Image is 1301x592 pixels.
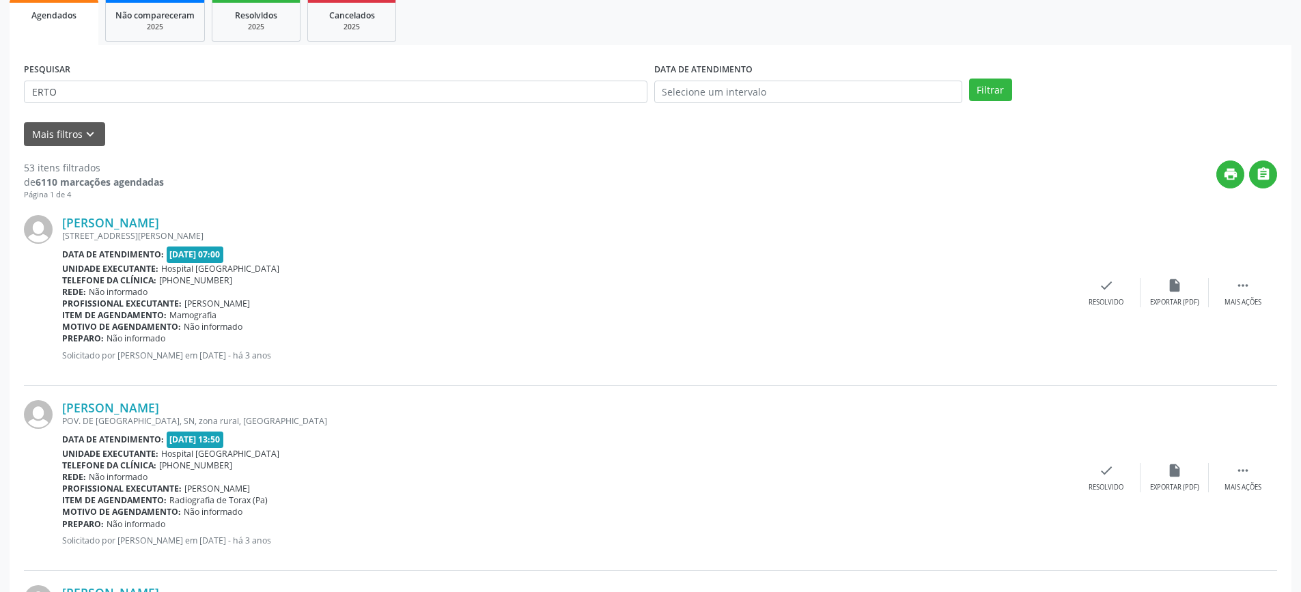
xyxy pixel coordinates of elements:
span: [PERSON_NAME] [184,483,250,494]
div: [STREET_ADDRESS][PERSON_NAME] [62,230,1072,242]
div: 2025 [115,22,195,32]
i: insert_drive_file [1167,463,1182,478]
b: Motivo de agendamento: [62,506,181,518]
button: Filtrar [969,79,1012,102]
b: Motivo de agendamento: [62,321,181,333]
input: Nome, CNS [24,81,647,104]
span: Radiografia de Torax (Pa) [169,494,268,506]
div: de [24,175,164,189]
div: Exportar (PDF) [1150,298,1199,307]
span: Não informado [89,471,148,483]
button:  [1249,160,1277,188]
i: keyboard_arrow_down [83,127,98,142]
span: Não compareceram [115,10,195,21]
span: Não informado [184,506,242,518]
p: Solicitado por [PERSON_NAME] em [DATE] - há 3 anos [62,535,1072,546]
b: Unidade executante: [62,263,158,274]
i: check [1099,463,1114,478]
b: Item de agendamento: [62,494,167,506]
a: [PERSON_NAME] [62,400,159,415]
span: [DATE] 07:00 [167,246,224,262]
span: Agendados [31,10,76,21]
b: Preparo: [62,518,104,530]
span: Resolvidos [235,10,277,21]
i:  [1235,463,1250,478]
b: Profissional executante: [62,483,182,494]
b: Data de atendimento: [62,434,164,445]
div: POV. DE [GEOGRAPHIC_DATA], SN, zona rural, [GEOGRAPHIC_DATA] [62,415,1072,427]
button: print [1216,160,1244,188]
label: DATA DE ATENDIMENTO [654,59,753,81]
span: Não informado [89,286,148,298]
div: 2025 [318,22,386,32]
i:  [1235,278,1250,293]
i: print [1223,167,1238,182]
div: Resolvido [1089,298,1123,307]
label: PESQUISAR [24,59,70,81]
b: Unidade executante: [62,448,158,460]
b: Profissional executante: [62,298,182,309]
div: Mais ações [1225,298,1261,307]
span: Não informado [107,518,165,530]
input: Selecione um intervalo [654,81,962,104]
span: [PHONE_NUMBER] [159,274,232,286]
i: insert_drive_file [1167,278,1182,293]
p: Solicitado por [PERSON_NAME] em [DATE] - há 3 anos [62,350,1072,361]
div: Resolvido [1089,483,1123,492]
span: Hospital [GEOGRAPHIC_DATA] [161,263,279,274]
span: Não informado [107,333,165,344]
img: img [24,400,53,429]
div: Exportar (PDF) [1150,483,1199,492]
span: [PHONE_NUMBER] [159,460,232,471]
div: Página 1 de 4 [24,189,164,201]
span: Mamografia [169,309,216,321]
strong: 6110 marcações agendadas [36,175,164,188]
div: 2025 [222,22,290,32]
span: [DATE] 13:50 [167,432,224,447]
i: check [1099,278,1114,293]
b: Telefone da clínica: [62,274,156,286]
b: Telefone da clínica: [62,460,156,471]
img: img [24,215,53,244]
b: Rede: [62,471,86,483]
span: [PERSON_NAME] [184,298,250,309]
b: Item de agendamento: [62,309,167,321]
div: Mais ações [1225,483,1261,492]
div: 53 itens filtrados [24,160,164,175]
span: Hospital [GEOGRAPHIC_DATA] [161,448,279,460]
span: Não informado [184,321,242,333]
b: Preparo: [62,333,104,344]
button: Mais filtroskeyboard_arrow_down [24,122,105,146]
a: [PERSON_NAME] [62,215,159,230]
i:  [1256,167,1271,182]
span: Cancelados [329,10,375,21]
b: Rede: [62,286,86,298]
b: Data de atendimento: [62,249,164,260]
